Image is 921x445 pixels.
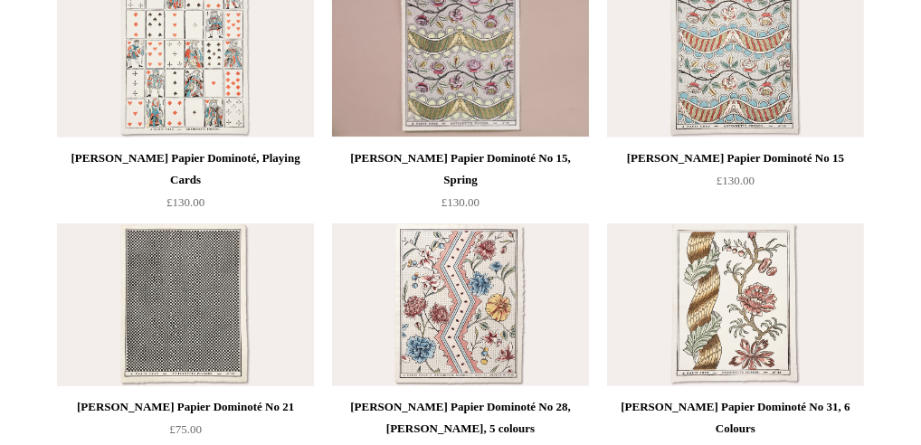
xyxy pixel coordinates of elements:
span: £130.00 [442,195,479,209]
img: Antoinette Poisson Papier Dominoté No 31, 6 Colours [607,223,864,386]
span: £75.00 [169,422,202,436]
a: [PERSON_NAME] Papier Dominoté, Playing Cards £130.00 [57,147,314,222]
a: [PERSON_NAME] Papier Dominoté No 15 £130.00 [607,147,864,222]
a: [PERSON_NAME] Papier Dominoté No 15, Spring £130.00 [332,147,589,222]
div: [PERSON_NAME] Papier Dominoté No 28, [PERSON_NAME], 5 colours [337,396,584,440]
img: Antoinette Poisson Papier Dominoté No 21 [57,223,314,386]
a: Antoinette Poisson Papier Dominoté No 21 Antoinette Poisson Papier Dominoté No 21 [57,223,314,386]
div: [PERSON_NAME] Papier Dominoté, Playing Cards [62,147,309,191]
img: Antoinette Poisson Papier Dominoté No 28, Marcel Proust, 5 colours [332,223,589,386]
a: Antoinette Poisson Papier Dominoté No 28, Marcel Proust, 5 colours Antoinette Poisson Papier Domi... [332,223,589,386]
div: [PERSON_NAME] Papier Dominoté No 21 [62,396,309,418]
span: £130.00 [166,195,204,209]
div: [PERSON_NAME] Papier Dominoté No 31, 6 Colours [612,396,859,440]
a: Antoinette Poisson Papier Dominoté No 31, 6 Colours Antoinette Poisson Papier Dominoté No 31, 6 C... [607,223,864,386]
span: £130.00 [717,174,755,187]
div: [PERSON_NAME] Papier Dominoté No 15, Spring [337,147,584,191]
div: [PERSON_NAME] Papier Dominoté No 15 [612,147,859,169]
